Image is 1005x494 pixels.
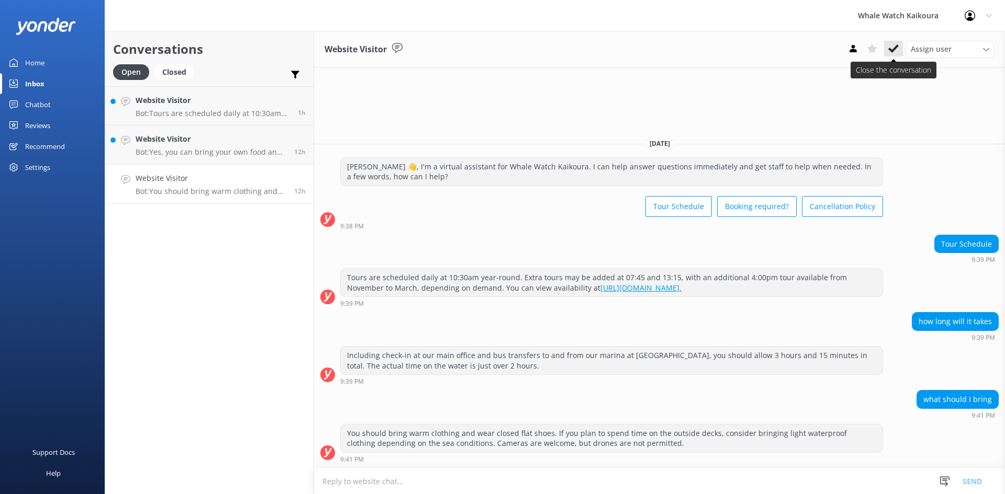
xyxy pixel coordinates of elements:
div: Reviews [25,115,50,136]
h4: Website Visitor [136,173,286,184]
button: Cancellation Policy [802,196,883,217]
div: Home [25,52,44,73]
div: Assign User [906,41,995,58]
div: Closed [154,64,194,80]
h2: Conversations [113,39,306,59]
div: Sep 06 2025 09:39pm (UTC +12:00) Pacific/Auckland [340,300,883,307]
a: Website VisitorBot:You should bring warm clothing and wear closed flat shoes. If you plan to spen... [105,165,314,204]
button: Booking required? [717,196,797,217]
div: Tour Schedule [935,235,998,253]
div: Chatbot [25,94,51,115]
p: Bot: Tours are scheduled daily at 10:30am year-round. Extra tours may be added at 07:45 and 13:15... [136,109,290,118]
strong: 9:39 PM [971,257,995,263]
h3: Website Visitor [325,43,387,56]
strong: 9:41 PM [971,412,995,419]
div: Recommend [25,136,65,157]
div: Sep 06 2025 09:39pm (UTC +12:00) Pacific/Auckland [912,334,999,341]
strong: 9:39 PM [340,301,364,307]
strong: 9:39 PM [340,378,364,385]
a: Closed [154,66,199,77]
div: Help [46,463,61,484]
p: Bot: You should bring warm clothing and wear closed flat shoes. If you plan to spend time on the ... [136,187,286,196]
span: Sep 06 2025 09:42pm (UTC +12:00) Pacific/Auckland [294,147,306,156]
a: Open [113,66,154,77]
span: Sep 07 2025 09:04am (UTC +12:00) Pacific/Auckland [298,108,306,117]
span: Assign user [911,43,952,55]
button: Tour Schedule [645,196,712,217]
strong: 9:38 PM [340,223,364,229]
img: yonder-white-logo.png [16,18,76,35]
a: [URL][DOMAIN_NAME]. [600,283,682,293]
span: [DATE] [643,139,676,148]
div: Support Docs [32,442,75,463]
div: Including check-in at our main office and bus transfers to and from our marina at [GEOGRAPHIC_DAT... [341,347,883,374]
p: Bot: Yes, you can bring your own food and beverages on board, but please note that alcohol is not... [136,147,286,157]
a: Website VisitorBot:Tours are scheduled daily at 10:30am year-round. Extra tours may be added at 0... [105,86,314,125]
div: Open [113,64,149,80]
h4: Website Visitor [136,95,290,106]
div: Tours are scheduled daily at 10:30am year-round. Extra tours may be added at 07:45 and 13:15, wit... [341,269,883,296]
div: how long will it takes [912,313,998,330]
div: Sep 06 2025 09:39pm (UTC +12:00) Pacific/Auckland [934,256,999,263]
strong: 9:39 PM [971,335,995,341]
div: You should bring warm clothing and wear closed flat shoes. If you plan to spend time on the outsi... [341,424,883,452]
a: Website VisitorBot:Yes, you can bring your own food and beverages on board, but please note that ... [105,125,314,165]
h4: Website Visitor [136,133,286,145]
span: Sep 06 2025 09:41pm (UTC +12:00) Pacific/Auckland [294,187,306,196]
div: Sep 06 2025 09:39pm (UTC +12:00) Pacific/Auckland [340,377,883,385]
div: Sep 06 2025 09:41pm (UTC +12:00) Pacific/Auckland [917,411,999,419]
div: what should I bring [917,390,998,408]
div: Settings [25,157,50,178]
div: Sep 06 2025 09:38pm (UTC +12:00) Pacific/Auckland [340,222,883,229]
div: [PERSON_NAME] 👋, I'm a virtual assistant for Whale Watch Kaikoura. I can help answer questions im... [341,158,883,186]
div: Sep 06 2025 09:41pm (UTC +12:00) Pacific/Auckland [340,455,883,463]
strong: 9:41 PM [340,456,364,463]
div: Inbox [25,73,44,94]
